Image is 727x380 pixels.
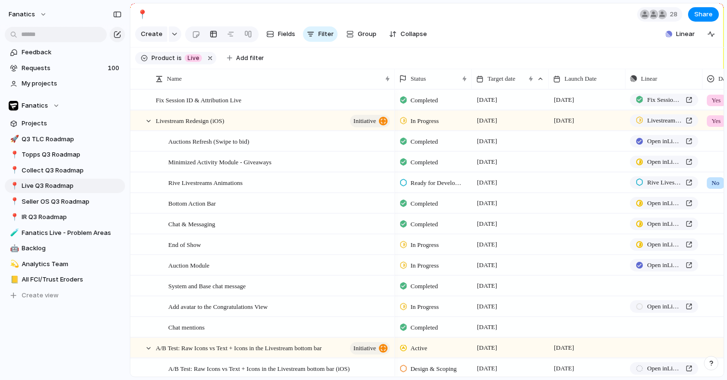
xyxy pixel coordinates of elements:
span: 28 [670,10,680,19]
span: initiative [353,342,376,355]
span: Completed [411,137,438,147]
a: My projects [5,76,125,91]
span: [DATE] [552,342,577,354]
span: Open in Linear [647,302,682,311]
button: 📍 [9,197,18,207]
span: IR Q3 Roadmap [22,212,122,222]
span: Auction Module [168,259,210,270]
button: Collapse [385,26,431,42]
button: Fanatics [5,98,125,113]
span: Collect Q3 Roadmap [22,166,122,175]
div: 📒 [10,274,17,285]
span: In Progress [411,240,439,250]
span: [DATE] [475,342,500,354]
span: Seller OS Q3 Roadmap [22,197,122,207]
span: [DATE] [475,177,500,188]
span: Analytics Team [22,259,122,269]
a: Open inLinear [630,362,698,375]
span: All FCI/Trust Eroders [22,275,122,284]
div: 💫 [10,258,17,270]
button: 📒 [9,275,18,284]
span: Fix Session ID & Attribution Live [156,94,241,105]
span: Name [167,74,182,84]
button: Live [183,53,204,63]
a: Open inLinear [630,238,698,251]
button: fanatics [4,7,52,22]
span: Design & Scoping [411,364,457,374]
a: 📍Seller OS Q3 Roadmap [5,195,125,209]
span: End of Show [168,239,201,250]
div: 📍 [10,212,17,223]
span: Open in Linear [647,260,682,270]
span: Open in Linear [647,198,682,208]
span: Active [411,343,427,353]
span: [DATE] [475,301,500,312]
button: Add filter [221,51,270,65]
div: 🤖 [10,243,17,254]
a: Open inLinear [630,156,698,168]
a: Open inLinear [630,218,698,230]
span: [DATE] [475,280,500,292]
button: Group [341,26,381,42]
a: 📒All FCI/Trust Eroders [5,272,125,287]
span: Live [188,54,199,62]
a: Open inLinear [630,197,698,209]
span: Completed [411,323,438,332]
span: Create view [22,291,59,300]
span: Auctions Refresh (Swipe to bid) [168,135,249,147]
span: is [177,54,182,62]
span: Fanatics Live - Problem Areas [22,228,122,238]
a: 📍Collect Q3 Roadmap [5,163,125,178]
div: 📍Live Q3 Roadmap [5,179,125,193]
a: Open inLinear [630,259,698,271]
span: Completed [411,282,438,291]
span: System and Base chat message [168,280,246,291]
span: Fields [278,29,295,39]
span: [DATE] [475,115,500,126]
span: Yes [712,116,721,126]
span: [DATE] [475,135,500,147]
a: 🧪Fanatics Live - Problem Areas [5,226,125,240]
a: Rive Livestreams Animations [630,176,698,189]
span: [DATE] [475,94,500,106]
span: Completed [411,199,438,208]
span: Rive Livestreams Animations [168,177,243,188]
span: Create [141,29,163,39]
span: [DATE] [475,197,500,209]
a: 💫Analytics Team [5,257,125,271]
span: Linear [641,74,657,84]
span: Fanatics [22,101,48,110]
span: Add filter [236,54,264,62]
button: Linear [662,27,699,41]
span: [DATE] [475,363,500,374]
span: Open in Linear [647,157,682,167]
a: Requests100 [5,61,125,75]
button: 📍 [9,212,18,222]
span: Filter [318,29,334,39]
span: Projects [22,119,122,128]
button: Create [135,26,167,42]
span: Yes [712,96,721,105]
span: fanatics [9,10,35,19]
span: Q3 TLC Roadmap [22,135,122,144]
span: [DATE] [475,218,500,230]
span: Bottom Action Bar [168,197,216,208]
button: 📍 [9,166,18,175]
span: In Progress [411,261,439,270]
a: Open inLinear [630,300,698,313]
span: Completed [411,96,438,105]
span: Open in Linear [647,240,682,249]
span: Linear [676,29,695,39]
span: Open in Linear [647,136,682,146]
span: Status [411,74,426,84]
a: Livestream Redesign (iOS and Android) [630,114,698,127]
span: [DATE] [552,115,577,126]
span: [DATE] [475,321,500,333]
a: 🚀Q3 TLC Roadmap [5,132,125,147]
span: Ready for Development [411,178,464,188]
span: In Progress [411,116,439,126]
span: Open in Linear [647,219,682,229]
